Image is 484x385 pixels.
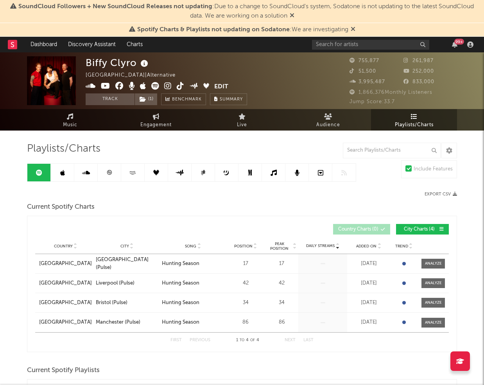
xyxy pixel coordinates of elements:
[403,58,434,63] span: 261,987
[162,260,224,268] a: Hunting Season
[228,260,263,268] div: 17
[349,279,388,287] div: [DATE]
[120,244,129,249] span: City
[396,224,449,235] button: City Charts(4)
[312,40,429,50] input: Search for artists
[39,260,92,268] a: [GEOGRAPHIC_DATA]
[27,202,95,212] span: Current Spotify Charts
[162,279,199,287] div: Hunting Season
[290,13,294,19] span: Dismiss
[162,319,224,326] a: Hunting Season
[220,97,243,102] span: Summary
[199,109,285,131] a: Live
[185,244,196,249] span: Song
[349,319,388,326] div: [DATE]
[371,109,457,131] a: Playlists/Charts
[267,260,296,268] div: 17
[350,79,385,84] span: 3,995,487
[27,366,100,375] span: Current Spotify Playlists
[267,279,296,287] div: 42
[350,90,432,95] span: 1,866,376 Monthly Listeners
[350,69,376,74] span: 51,500
[343,143,441,158] input: Search Playlists/Charts
[96,299,127,307] div: Bristol (Pulse)
[285,109,371,131] a: Audience
[210,93,247,105] button: Summary
[18,4,212,10] span: SoundCloud Followers + New SoundCloud Releases not updating
[333,224,390,235] button: Country Charts(0)
[86,93,134,105] button: Track
[162,319,199,326] div: Hunting Season
[228,319,263,326] div: 86
[162,279,224,287] a: Hunting Season
[54,244,73,249] span: Country
[162,299,224,307] a: Hunting Season
[162,299,199,307] div: Hunting Season
[96,279,158,287] a: Liverpool (Pulse)
[234,244,253,249] span: Position
[63,120,77,130] span: Music
[350,58,379,63] span: 755,877
[63,37,121,52] a: Discovery Assistant
[351,27,355,33] span: Dismiss
[267,319,296,326] div: 86
[226,336,269,345] div: 1 4 4
[228,299,263,307] div: 34
[349,260,388,268] div: [DATE]
[162,260,199,268] div: Hunting Season
[170,338,182,342] button: First
[140,120,172,130] span: Engagement
[303,338,314,342] button: Last
[96,279,134,287] div: Liverpool (Pulse)
[237,120,247,130] span: Live
[134,93,158,105] span: ( 1 )
[306,243,335,249] span: Daily Streams
[86,71,185,80] div: [GEOGRAPHIC_DATA] | Alternative
[27,144,100,154] span: Playlists/Charts
[452,41,457,48] button: 99+
[228,279,263,287] div: 42
[161,93,206,105] a: Benchmark
[425,192,457,197] button: Export CSV
[137,27,348,33] span: : We are investigating
[403,69,434,74] span: 252,000
[137,27,290,33] span: Spotify Charts & Playlists not updating on Sodatone
[414,165,453,174] div: Include Features
[285,338,296,342] button: Next
[172,95,202,104] span: Benchmark
[454,39,464,45] div: 99 +
[96,319,140,326] div: Manchester (Pulse)
[349,299,388,307] div: [DATE]
[240,338,244,342] span: to
[190,338,210,342] button: Previous
[403,79,434,84] span: 833,000
[25,37,63,52] a: Dashboard
[96,256,158,271] a: [GEOGRAPHIC_DATA] (Pulse)
[39,319,92,326] a: [GEOGRAPHIC_DATA]
[113,109,199,131] a: Engagement
[356,244,376,249] span: Added On
[18,4,474,19] span: : Due to a change to SoundCloud's system, Sodatone is not updating to the latest SoundCloud data....
[121,37,148,52] a: Charts
[267,242,292,251] span: Peak Position
[316,120,340,130] span: Audience
[96,299,158,307] a: Bristol (Pulse)
[214,82,228,92] button: Edit
[86,56,150,69] div: Biffy Clyro
[250,338,255,342] span: of
[27,109,113,131] a: Music
[267,299,296,307] div: 34
[39,279,92,287] a: [GEOGRAPHIC_DATA]
[39,299,92,307] a: [GEOGRAPHIC_DATA]
[395,120,434,130] span: Playlists/Charts
[350,99,395,104] span: Jump Score: 33.7
[395,244,408,249] span: Trend
[338,227,378,232] span: Country Charts ( 0 )
[401,227,437,232] span: City Charts ( 4 )
[135,93,157,105] button: (1)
